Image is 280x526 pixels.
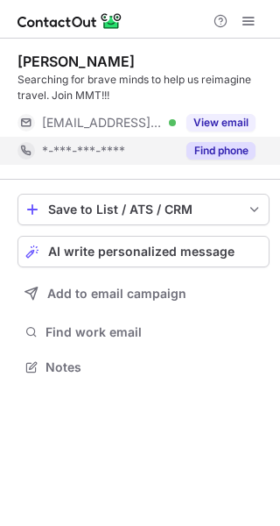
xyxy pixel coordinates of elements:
img: ContactOut v5.3.10 [17,11,122,32]
div: Searching for brave minds to help us reimagine travel. Join MMT!!! [17,72,269,103]
button: Reveal Button [186,114,255,131]
span: [EMAIL_ADDRESS][DOMAIN_NAME] [42,115,163,131]
button: Reveal Button [186,142,255,160]
div: Save to List / ATS / CRM [48,203,239,217]
button: AI write personalized message [17,236,269,267]
button: Notes [17,355,269,380]
button: save-profile-one-click [17,194,269,225]
div: [PERSON_NAME] [17,53,135,70]
button: Find work email [17,320,269,345]
span: Notes [45,359,262,375]
span: AI write personalized message [48,245,234,259]
span: Add to email campaign [47,287,186,301]
button: Add to email campaign [17,278,269,309]
span: Find work email [45,324,262,340]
